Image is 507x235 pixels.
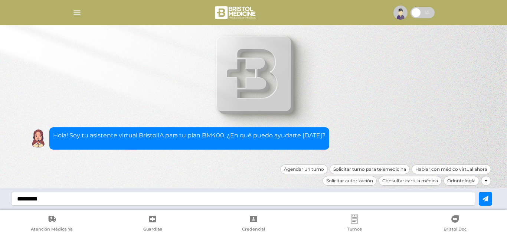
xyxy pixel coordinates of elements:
a: Atención Médica Ya [1,215,102,234]
div: Hablar con médico virtual ahora [412,164,491,174]
span: Guardias [143,226,162,233]
img: Cober_menu-lines-white.svg [72,8,82,17]
span: Credencial [242,226,265,233]
a: Turnos [304,215,405,234]
div: Solicitar autorización [323,176,377,186]
img: profile-placeholder.svg [393,6,408,20]
span: Bristol Doc [444,226,467,233]
a: Guardias [102,215,203,234]
span: Turnos [347,226,362,233]
div: Consultar cartilla médica [379,176,442,186]
a: Credencial [203,215,304,234]
img: bristol-medicine-blanco.png [214,4,258,22]
div: Solicitar turno para telemedicina [330,164,410,174]
div: Odontología [444,176,479,186]
div: Agendar un turno [280,164,328,174]
span: Atención Médica Ya [31,226,73,233]
a: Bristol Doc [405,215,506,234]
img: Cober IA [29,129,48,148]
p: Hola! Soy tu asistente virtual BristolIA para tu plan BM400. ¿En qué puedo ayudarte [DATE]? [53,131,326,140]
